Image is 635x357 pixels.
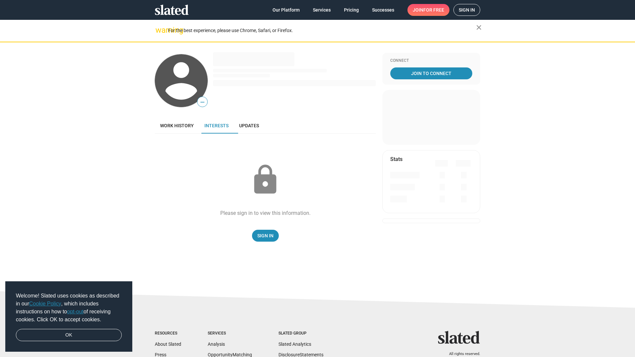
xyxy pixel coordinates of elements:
span: Join To Connect [392,67,471,79]
span: — [197,98,207,106]
span: Join [413,4,444,16]
a: Join To Connect [390,67,472,79]
span: Updates [239,123,259,128]
span: Interests [204,123,229,128]
a: Pricing [339,4,364,16]
a: Sign in [453,4,480,16]
span: Welcome! Slated uses cookies as described in our , which includes instructions on how to of recei... [16,292,122,324]
div: cookieconsent [5,281,132,352]
a: Analysis [208,341,225,347]
div: Slated Group [278,331,323,336]
a: Sign In [252,230,279,242]
span: Sign in [459,4,475,16]
div: Resources [155,331,181,336]
a: Cookie Policy [29,301,61,306]
a: Slated Analytics [278,341,311,347]
mat-card-title: Stats [390,156,402,163]
span: Successes [372,4,394,16]
div: Connect [390,58,472,63]
a: Interests [199,118,234,134]
a: Work history [155,118,199,134]
a: Our Platform [267,4,305,16]
mat-icon: close [475,23,483,31]
mat-icon: warning [155,26,163,34]
span: Sign In [257,230,274,242]
div: For the best experience, please use Chrome, Safari, or Firefox. [168,26,476,35]
span: Our Platform [273,4,300,16]
a: Successes [367,4,400,16]
span: Services [313,4,331,16]
mat-icon: lock [249,163,282,196]
span: Work history [160,123,194,128]
span: for free [423,4,444,16]
a: About Slated [155,341,181,347]
a: opt-out [67,309,84,314]
a: dismiss cookie message [16,329,122,341]
div: Please sign in to view this information. [220,210,311,217]
a: Updates [234,118,264,134]
a: Joinfor free [407,4,449,16]
div: Services [208,331,252,336]
span: Pricing [344,4,359,16]
a: Services [308,4,336,16]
